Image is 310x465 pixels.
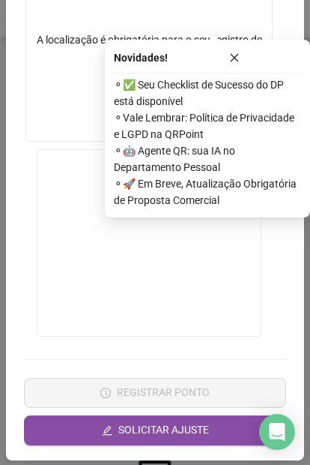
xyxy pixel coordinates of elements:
[114,142,301,175] span: ⚬ 🤖 Agente QR: sua IA no Departamento Pessoal
[114,175,301,208] span: ⚬ 🚀 Em Breve, Atualização Obrigatória de Proposta Comercial
[114,109,301,142] span: ⚬ Vale Lembrar: Política de Privacidade e LGPD na QRPoint
[118,422,209,438] span: SOLICITAR AJUSTE
[259,414,295,450] div: Open Intercom Messenger
[102,425,112,436] span: edit
[229,52,240,63] span: close
[26,32,272,64] div: A localização é obrigatória para o seu registro de ponto!
[24,378,286,408] button: REGISTRAR PONTO
[114,76,301,109] span: ⚬ ✅ Seu Checklist de Sucesso do DP está disponível
[114,49,168,66] span: Novidades !
[24,415,286,445] button: editSOLICITAR AJUSTE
